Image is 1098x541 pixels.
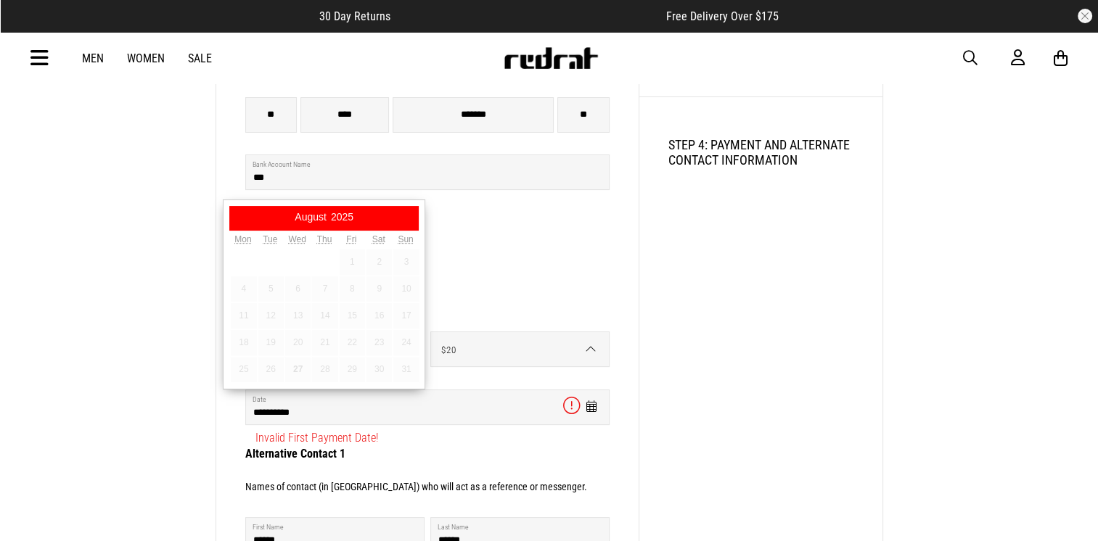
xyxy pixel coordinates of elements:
[234,234,251,244] abbr: Monday
[404,206,419,228] button: Next Month
[188,51,212,65] a: Sale
[346,234,356,244] abbr: Friday
[245,268,610,320] h3: Payment Details
[245,447,610,469] h3: Alternative Contact 1
[127,51,165,65] a: Women
[12,6,55,49] button: Open LiveChat chat widget
[431,332,599,368] span: $20
[245,389,610,425] input: Use the arrow keys to pick a date
[317,234,332,244] abbr: Thursday
[245,222,610,234] h3: Are you the Sole Authoriser of the Account?
[329,206,356,228] div: 2025
[503,47,599,69] img: Redrat logo
[319,9,390,23] span: 30 Day Returns
[668,137,853,168] h2: STEP 4: PAYMENT AND ALTERNATE CONTACT INFORMATION
[255,429,378,447] p: Invalid First Payment Date!
[263,234,277,244] abbr: Tuesday
[229,206,244,228] button: Previous Month
[82,51,104,65] a: Men
[292,206,329,228] div: August
[245,481,587,507] h3: Names of contact (in [GEOGRAPHIC_DATA]) who will act as a reference or messenger.
[372,234,385,244] abbr: Saturday
[398,234,413,244] abbr: Sunday
[288,234,306,244] abbr: Wednesday
[419,9,637,23] iframe: Customer reviews powered by Trustpilot
[666,9,779,23] span: Free Delivery Over $175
